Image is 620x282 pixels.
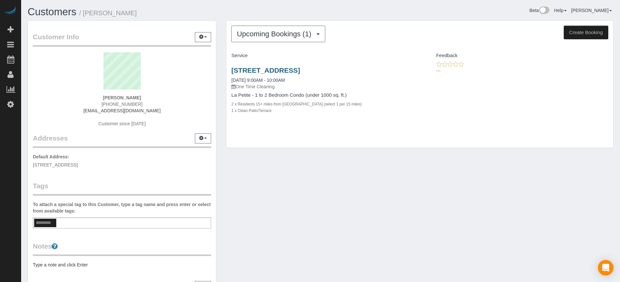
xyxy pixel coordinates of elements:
span: [PHONE_NUMBER] [101,102,142,107]
label: To attach a special tag to this Customer, type a tag name and press enter or select from availabl... [33,201,211,214]
img: Automaid Logo [4,6,17,16]
a: Customers [28,6,76,18]
legend: Customer Info [33,32,211,47]
a: [DATE] 9:00AM - 10:00AM [231,78,285,83]
img: New interface [539,6,549,15]
small: 1 x Clean Patio/Terrace [231,108,272,113]
p: One Time Cleaning [231,83,415,90]
p: --- [436,67,608,74]
a: [STREET_ADDRESS] [231,67,300,74]
h4: Feedback [425,53,608,58]
legend: Notes [33,241,211,256]
label: Default Address: [33,153,69,160]
h4: La Petite - 1 to 2 Bedroom Condo (under 1000 sq. ft.) [231,92,415,98]
legend: Tags [33,181,211,196]
h4: Service [231,53,415,58]
a: [PERSON_NAME] [571,8,612,13]
small: / [PERSON_NAME] [79,9,137,17]
strong: [PERSON_NAME] [103,95,141,100]
a: Beta [529,8,549,13]
small: 2 x Residents 15+ miles from [GEOGRAPHIC_DATA] (select 1 per 15 miles) [231,102,362,106]
button: Create Booking [564,26,608,39]
a: [EMAIL_ADDRESS][DOMAIN_NAME] [84,108,161,113]
pre: Type a note and click Enter [33,262,211,268]
button: Upcoming Bookings (1) [231,26,325,42]
a: Help [554,8,567,13]
span: [STREET_ADDRESS] [33,162,78,167]
span: Customer since [DATE] [99,121,146,126]
div: Open Intercom Messenger [598,260,613,276]
span: Upcoming Bookings (1) [237,30,315,38]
